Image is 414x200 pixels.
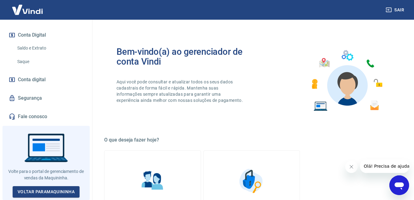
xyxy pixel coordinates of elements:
button: Sair [384,4,407,16]
img: Informações pessoais [137,166,168,196]
img: Imagem de um avatar masculino com diversos icones exemplificando as funcionalidades do gerenciado... [306,47,387,115]
h2: Bem-vindo(a) ao gerenciador de conta Vindi [117,47,252,66]
iframe: Fechar mensagem [345,161,358,173]
iframe: Botão para abrir a janela de mensagens [389,175,409,195]
p: Aqui você pode consultar e atualizar todos os seus dados cadastrais de forma fácil e rápida. Mant... [117,79,244,103]
img: Vindi [7,0,47,19]
a: Conta digital [7,73,85,86]
span: Olá! Precisa de ajuda? [4,4,52,9]
a: Saldo e Extrato [15,42,85,54]
iframe: Mensagem da empresa [360,159,409,173]
button: Conta Digital [7,28,85,42]
h5: O que deseja fazer hoje? [104,137,399,143]
a: Saque [15,55,85,68]
a: Fale conosco [7,110,85,123]
a: Segurança [7,91,85,105]
span: Conta digital [18,75,46,84]
img: Segurança [236,166,267,196]
a: Voltar paraMaquininha [13,186,80,198]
